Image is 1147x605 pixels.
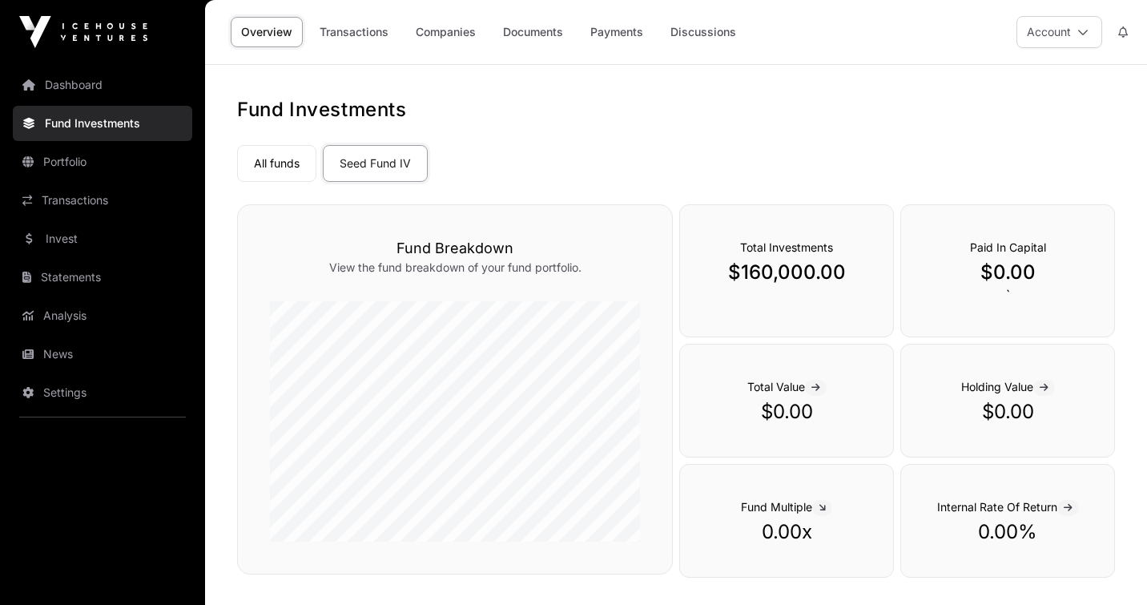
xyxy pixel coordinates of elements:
a: Analysis [13,298,192,333]
a: Settings [13,375,192,410]
a: Transactions [13,183,192,218]
span: Paid In Capital [970,240,1046,254]
a: Companies [405,17,486,47]
a: Payments [580,17,654,47]
a: Statements [13,260,192,295]
span: Holding Value [961,380,1055,393]
a: Fund Investments [13,106,192,141]
div: ` [900,204,1115,337]
h1: Fund Investments [237,97,1115,123]
span: Fund Multiple [741,500,832,514]
a: Seed Fund IV [323,145,428,182]
p: $0.00 [712,399,861,425]
p: 0.00% [933,519,1082,545]
a: News [13,337,192,372]
p: $160,000.00 [712,260,861,285]
a: Transactions [309,17,399,47]
a: All funds [237,145,316,182]
p: $0.00 [933,260,1082,285]
p: 0.00x [712,519,861,545]
a: Documents [493,17,573,47]
a: Dashboard [13,67,192,103]
span: Total Investments [740,240,833,254]
a: Overview [231,17,303,47]
p: View the fund breakdown of your fund portfolio. [270,260,640,276]
iframe: Chat Widget [1067,528,1147,605]
a: Invest [13,221,192,256]
a: Portfolio [13,144,192,179]
img: Icehouse Ventures Logo [19,16,147,48]
span: Total Value [747,380,827,393]
span: Internal Rate Of Return [937,500,1079,514]
button: Account [1016,16,1102,48]
a: Discussions [660,17,747,47]
p: $0.00 [933,399,1082,425]
h3: Fund Breakdown [270,237,640,260]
